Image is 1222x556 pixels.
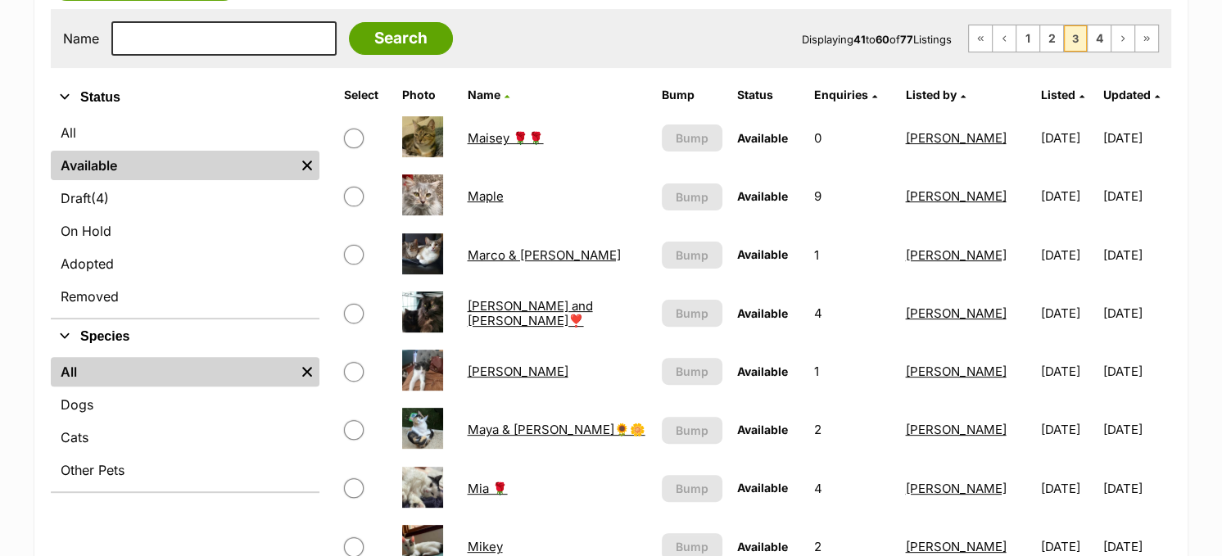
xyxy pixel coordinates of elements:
[1041,88,1084,102] a: Listed
[905,130,1006,146] a: [PERSON_NAME]
[1088,25,1111,52] a: Page 4
[467,422,645,437] a: Maya & [PERSON_NAME]🌻🌼
[1034,285,1101,341] td: [DATE]
[1111,25,1134,52] a: Next page
[1041,88,1075,102] span: Listed
[1034,401,1101,458] td: [DATE]
[737,131,788,145] span: Available
[51,249,319,278] a: Adopted
[51,87,319,108] button: Status
[662,475,722,502] button: Bump
[993,25,1016,52] a: Previous page
[467,188,503,204] a: Maple
[51,183,319,213] a: Draft
[731,82,806,108] th: Status
[1034,227,1101,283] td: [DATE]
[808,227,898,283] td: 1
[662,242,722,269] button: Bump
[676,188,708,206] span: Bump
[802,33,952,46] span: Displaying to of Listings
[905,364,1006,379] a: [PERSON_NAME]
[1103,401,1170,458] td: [DATE]
[1064,25,1087,52] span: Page 3
[662,124,722,151] button: Bump
[467,247,620,263] a: Marco & [PERSON_NAME]
[51,357,295,386] a: All
[808,285,898,341] td: 4
[51,455,319,485] a: Other Pets
[676,305,708,322] span: Bump
[737,306,788,320] span: Available
[662,300,722,327] button: Bump
[51,354,319,491] div: Species
[467,88,500,102] span: Name
[662,183,722,210] button: Bump
[968,25,1159,52] nav: Pagination
[905,481,1006,496] a: [PERSON_NAME]
[1103,88,1151,102] span: Updated
[808,343,898,400] td: 1
[1103,343,1170,400] td: [DATE]
[1034,168,1101,224] td: [DATE]
[51,216,319,246] a: On Hold
[1034,460,1101,517] td: [DATE]
[337,82,393,108] th: Select
[402,233,443,274] img: Marco & Giselle
[676,538,708,555] span: Bump
[808,460,898,517] td: 4
[808,168,898,224] td: 9
[1103,227,1170,283] td: [DATE]
[676,363,708,380] span: Bump
[662,358,722,385] button: Bump
[905,305,1006,321] a: [PERSON_NAME]
[396,82,459,108] th: Photo
[737,423,788,436] span: Available
[737,247,788,261] span: Available
[808,110,898,166] td: 0
[905,188,1006,204] a: [PERSON_NAME]
[905,422,1006,437] a: [PERSON_NAME]
[876,33,889,46] strong: 60
[51,390,319,419] a: Dogs
[737,481,788,495] span: Available
[676,129,708,147] span: Bump
[676,246,708,264] span: Bump
[1034,110,1101,166] td: [DATE]
[905,539,1006,554] a: [PERSON_NAME]
[1034,343,1101,400] td: [DATE]
[737,189,788,203] span: Available
[295,151,319,180] a: Remove filter
[676,422,708,439] span: Bump
[1103,460,1170,517] td: [DATE]
[51,282,319,311] a: Removed
[905,247,1006,263] a: [PERSON_NAME]
[51,151,295,180] a: Available
[1016,25,1039,52] a: Page 1
[91,188,109,208] span: (4)
[655,82,729,108] th: Bump
[467,298,592,328] a: [PERSON_NAME] and [PERSON_NAME]❣️
[808,401,898,458] td: 2
[905,88,956,102] span: Listed by
[814,88,877,102] a: Enquiries
[51,118,319,147] a: All
[900,33,913,46] strong: 77
[1040,25,1063,52] a: Page 2
[1103,168,1170,224] td: [DATE]
[51,326,319,347] button: Species
[51,423,319,452] a: Cats
[467,481,507,496] a: Mia 🌹
[63,31,99,46] label: Name
[467,130,543,146] a: Maisey 🌹🌹
[1103,88,1160,102] a: Updated
[349,22,453,55] input: Search
[1103,110,1170,166] td: [DATE]
[676,480,708,497] span: Bump
[814,88,868,102] span: translation missing: en.admin.listings.index.attributes.enquiries
[969,25,992,52] a: First page
[737,540,788,554] span: Available
[853,33,866,46] strong: 41
[905,88,965,102] a: Listed by
[295,357,319,386] a: Remove filter
[467,88,509,102] a: Name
